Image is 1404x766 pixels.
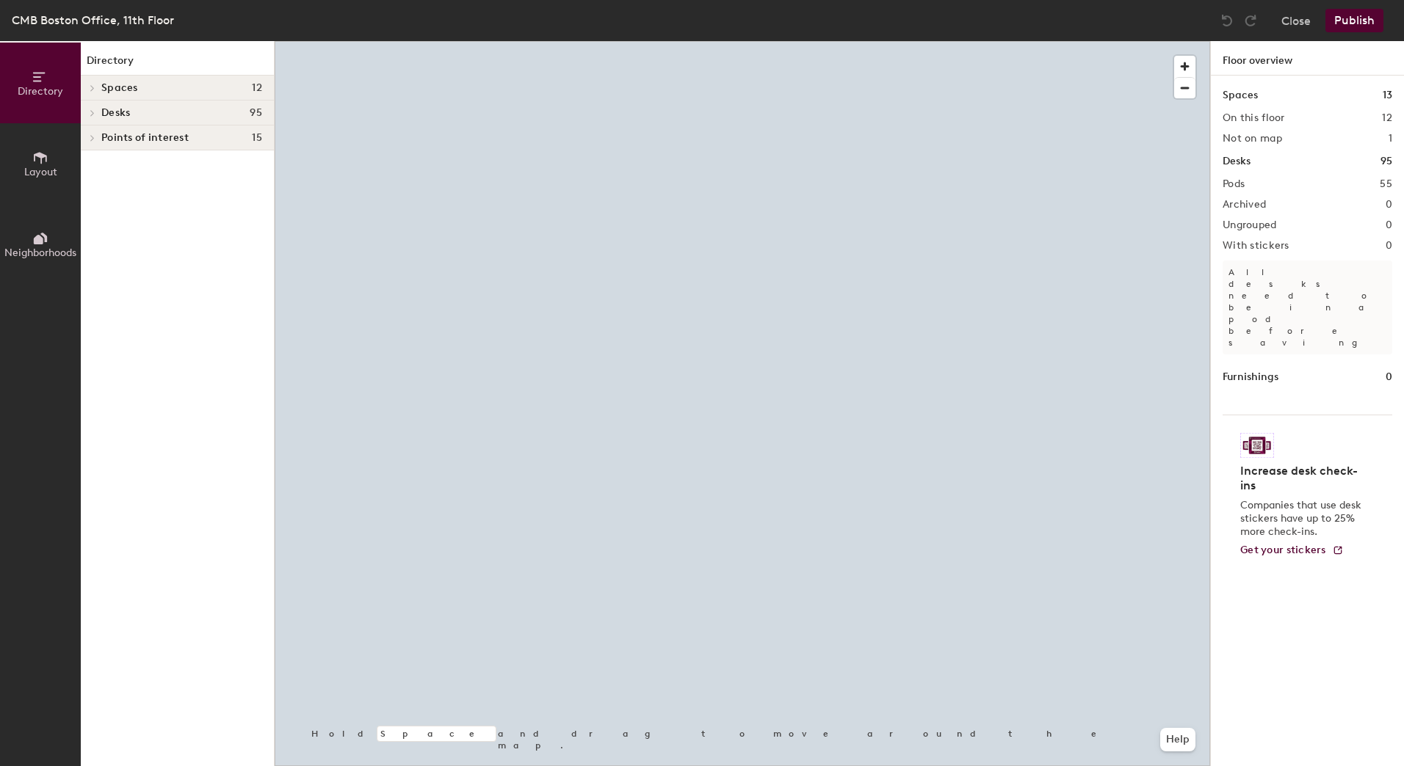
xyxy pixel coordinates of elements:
[1281,9,1311,32] button: Close
[1223,178,1245,190] h2: Pods
[1223,133,1282,145] h2: Not on map
[24,166,57,178] span: Layout
[252,82,262,94] span: 12
[252,132,262,144] span: 15
[1386,219,1392,231] h2: 0
[1223,112,1285,124] h2: On this floor
[1223,153,1251,169] h1: Desks
[1223,260,1392,354] p: All desks need to be in a pod before saving
[101,107,130,119] span: Desks
[101,82,138,94] span: Spaces
[4,247,76,259] span: Neighborhoods
[1325,9,1383,32] button: Publish
[1240,499,1366,539] p: Companies that use desk stickers have up to 25% more check-ins.
[1386,369,1392,385] h1: 0
[1383,87,1392,103] h1: 13
[1240,544,1344,557] a: Get your stickers
[81,53,274,76] h1: Directory
[1223,199,1266,211] h2: Archived
[101,132,189,144] span: Points of interest
[1223,240,1289,252] h2: With stickers
[12,11,174,29] div: CMB Boston Office, 11th Floor
[1160,728,1195,751] button: Help
[1382,112,1392,124] h2: 12
[1243,13,1258,28] img: Redo
[1223,219,1277,231] h2: Ungrouped
[1223,369,1278,385] h1: Furnishings
[250,107,262,119] span: 95
[1220,13,1234,28] img: Undo
[1386,240,1392,252] h2: 0
[1240,464,1366,493] h4: Increase desk check-ins
[1381,153,1392,169] h1: 95
[1223,87,1258,103] h1: Spaces
[1211,41,1404,76] h1: Floor overview
[1240,433,1274,458] img: Sticker logo
[1380,178,1392,190] h2: 55
[1240,544,1326,556] span: Get your stickers
[1389,133,1392,145] h2: 1
[18,85,63,98] span: Directory
[1386,199,1392,211] h2: 0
